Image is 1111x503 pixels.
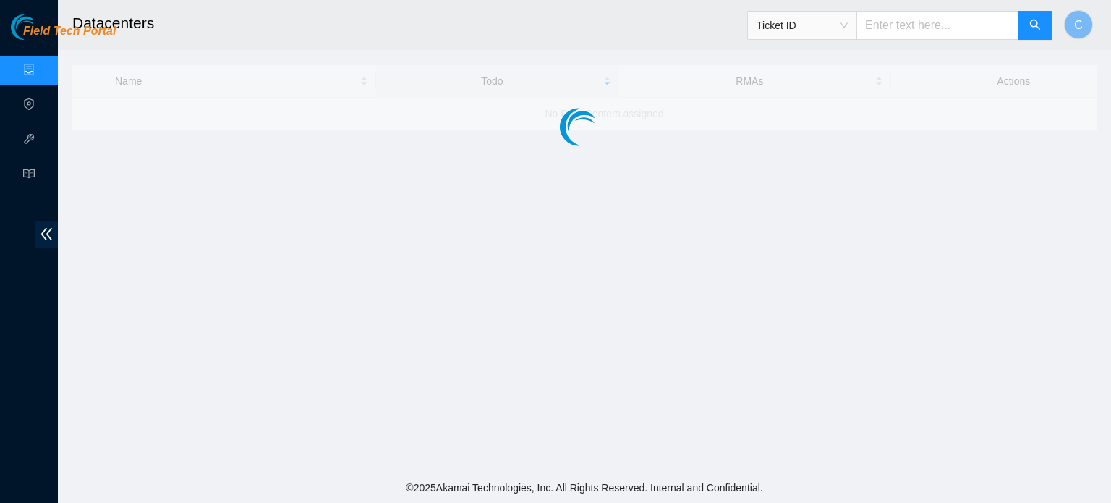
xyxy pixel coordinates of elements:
[35,221,58,248] span: double-left
[1074,16,1083,34] span: C
[23,25,116,38] span: Field Tech Portal
[1064,10,1093,39] button: C
[11,26,116,45] a: Akamai TechnologiesField Tech Portal
[23,161,35,190] span: read
[1018,11,1052,40] button: search
[11,14,73,40] img: Akamai Technologies
[1029,19,1041,33] span: search
[757,14,848,36] span: Ticket ID
[856,11,1018,40] input: Enter text here...
[58,473,1111,503] footer: © 2025 Akamai Technologies, Inc. All Rights Reserved. Internal and Confidential.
